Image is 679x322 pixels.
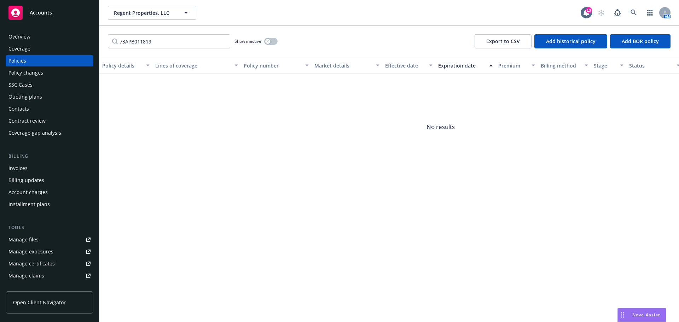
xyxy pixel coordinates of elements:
[8,199,50,210] div: Installment plans
[6,258,93,269] a: Manage certificates
[152,57,241,74] button: Lines of coverage
[8,115,46,127] div: Contract review
[594,62,616,69] div: Stage
[8,187,48,198] div: Account charges
[6,270,93,281] a: Manage claims
[8,234,39,245] div: Manage files
[534,34,607,48] button: Add historical policy
[618,308,627,322] div: Drag to move
[8,282,42,293] div: Manage BORs
[8,79,33,90] div: SSC Cases
[8,258,55,269] div: Manage certificates
[6,282,93,293] a: Manage BORs
[591,57,626,74] button: Stage
[498,62,527,69] div: Premium
[435,57,495,74] button: Expiration date
[114,9,175,17] span: Regent Properties, LLC
[495,57,538,74] button: Premium
[244,62,301,69] div: Policy number
[622,38,659,45] span: Add BOR policy
[6,187,93,198] a: Account charges
[486,38,520,45] span: Export to CSV
[541,62,580,69] div: Billing method
[6,67,93,78] a: Policy changes
[8,31,30,42] div: Overview
[627,6,641,20] a: Search
[594,6,608,20] a: Start snowing
[241,57,312,74] button: Policy number
[6,31,93,42] a: Overview
[6,153,93,160] div: Billing
[6,234,93,245] a: Manage files
[8,67,43,78] div: Policy changes
[8,270,44,281] div: Manage claims
[610,6,625,20] a: Report a Bug
[643,6,657,20] a: Switch app
[6,127,93,139] a: Coverage gap analysis
[6,55,93,66] a: Policies
[632,312,660,318] span: Nova Assist
[8,103,29,115] div: Contacts
[538,57,591,74] button: Billing method
[6,224,93,231] div: Tools
[6,163,93,174] a: Invoices
[438,62,485,69] div: Expiration date
[314,62,372,69] div: Market details
[8,55,26,66] div: Policies
[8,43,30,54] div: Coverage
[6,79,93,90] a: SSC Cases
[8,163,28,174] div: Invoices
[617,308,666,322] button: Nova Assist
[8,91,42,103] div: Quoting plans
[6,103,93,115] a: Contacts
[629,62,672,69] div: Status
[30,10,52,16] span: Accounts
[6,3,93,23] a: Accounts
[312,57,382,74] button: Market details
[155,62,230,69] div: Lines of coverage
[8,175,44,186] div: Billing updates
[108,34,230,48] input: Filter by keyword...
[475,34,532,48] button: Export to CSV
[6,199,93,210] a: Installment plans
[108,6,196,20] button: Regent Properties, LLC
[382,57,435,74] button: Effective date
[13,299,66,306] span: Open Client Navigator
[8,246,53,257] div: Manage exposures
[234,38,261,44] span: Show inactive
[385,62,425,69] div: Effective date
[6,115,93,127] a: Contract review
[8,127,61,139] div: Coverage gap analysis
[99,57,152,74] button: Policy details
[102,62,142,69] div: Policy details
[6,175,93,186] a: Billing updates
[586,7,592,13] div: 13
[546,38,596,45] span: Add historical policy
[610,34,671,48] button: Add BOR policy
[6,43,93,54] a: Coverage
[6,246,93,257] a: Manage exposures
[6,91,93,103] a: Quoting plans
